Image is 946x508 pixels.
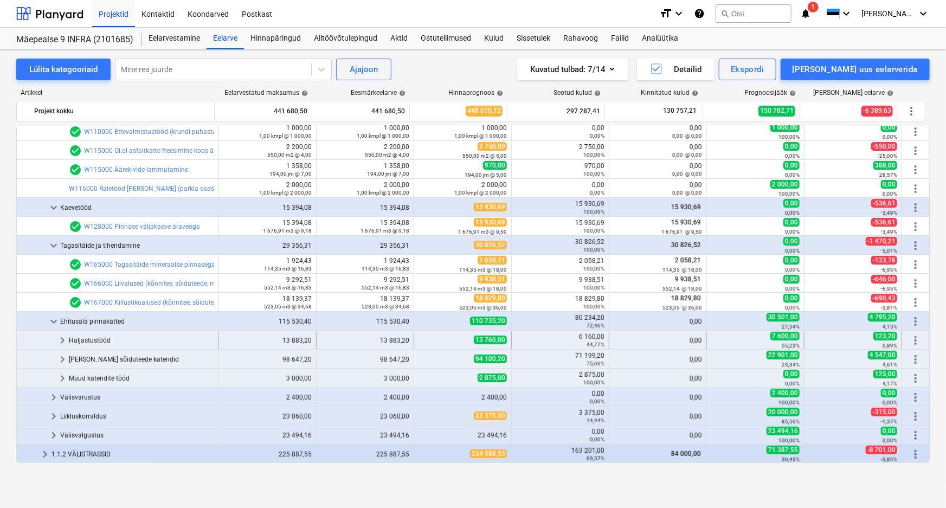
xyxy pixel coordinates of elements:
span: -690,43 [871,294,897,303]
small: 0,00% [785,305,800,311]
small: 0,89% [883,343,897,349]
a: Hinnapäringud [244,28,307,49]
small: 72,46% [587,323,604,329]
div: Analüütika [635,28,685,49]
small: 523,05 m3 @ 34,68 [362,304,409,310]
span: 2 000,00 [770,180,800,189]
small: 0,00% [785,172,800,178]
div: Välisvarustus [60,389,214,406]
button: Otsi [716,4,791,23]
span: keyboard_arrow_right [47,410,60,423]
div: 115 530,40 [321,318,409,325]
small: 0,00% [883,134,897,140]
small: 552,14 m3 @ 16,83 [362,285,409,291]
small: -6,95% [881,286,897,292]
div: Ekspordi [731,62,764,76]
span: 150 782,71 [758,106,795,116]
small: 0,00% [785,153,800,159]
span: keyboard_arrow_down [47,239,60,252]
small: 100,00% [583,209,604,215]
span: 0,00 [783,199,800,208]
small: 27,54% [782,324,800,330]
div: 1 924,43 [321,257,409,272]
small: 0,00% [785,210,800,216]
div: Seotud kulud [554,89,601,97]
div: 13 883,20 [223,337,312,344]
small: 100,00% [583,152,604,158]
small: 550,00 m2 @ 4,00 [365,152,409,158]
span: help [885,90,893,97]
span: 15 930,69 [670,203,702,211]
span: 0,00 [881,123,897,132]
div: 2 000,00 [419,181,507,196]
div: 1 358,00 [223,162,312,177]
div: 115 530,40 [223,318,312,325]
a: Failid [604,28,635,49]
div: 0,00 [614,356,702,363]
div: Eelarvestamine [142,28,207,49]
span: 15 930,69 [474,203,507,211]
span: Rohkem tegevusi [909,125,922,138]
small: 0,00% [785,229,800,235]
span: keyboard_arrow_right [47,391,60,404]
div: Muud katendite tööd [69,370,214,387]
small: 44,77% [587,342,604,348]
div: 0,00 [614,143,702,158]
div: Projekt kokku [34,102,210,120]
a: Ostutellimused [414,28,478,49]
div: Hinnaprognoos [448,89,503,97]
div: 970,00 [516,162,604,177]
span: 2 058,21 [674,256,702,264]
small: 100,00% [583,304,604,310]
small: 0,00% [590,133,604,139]
small: 28,57% [879,172,897,178]
span: 7 600,00 [770,332,800,340]
span: 0,00 [783,256,800,265]
span: 970,00 [483,161,507,170]
small: 114,35 m3 @ 18,00 [459,267,507,273]
button: Ekspordi [719,59,776,80]
div: Detailid [650,62,702,76]
span: 30 501,00 [767,313,800,321]
div: Sissetulek [510,28,557,49]
span: 9 938,51 [478,275,507,284]
span: Eelarvereal on 1 hinnapakkumist [69,258,82,271]
div: 2 875,00 [516,371,604,386]
span: Rohkem tegevusi [909,296,922,309]
small: 0,00% [785,267,800,273]
span: Rohkem tegevusi [909,429,922,442]
small: 4,61% [883,362,897,368]
span: Rohkem tegevusi [909,277,922,290]
div: 441 680,50 [219,102,307,120]
span: search [720,9,729,18]
div: 1 000,00 [419,124,507,139]
small: 100,00% [583,380,604,385]
div: 13 883,20 [321,337,409,344]
span: 0,00 [783,142,800,151]
div: 18 829,80 [516,295,604,310]
div: 15 930,69 [516,219,604,234]
div: Artikkel [16,89,215,97]
a: W165000 Tagasitäide mineraalse pinnasega [84,261,215,268]
span: keyboard_arrow_down [47,315,60,328]
button: Ajajoon [336,59,391,80]
div: Ehitusala pinnakatted [60,313,214,330]
span: -550,00 [871,142,897,151]
div: Alltöövõtulepingud [307,28,384,49]
div: Lülita kategooriaid [29,62,98,76]
small: 0,00% [785,248,800,254]
div: 2 200,00 [223,143,312,158]
div: 29 356,31 [223,242,312,249]
small: 552,14 m3 @ 16,83 [264,285,312,291]
div: 0,00 [516,124,604,139]
div: 98 647,20 [321,356,409,363]
div: 15 394,08 [223,204,312,211]
span: Rohkem tegevusi [909,144,922,157]
small: 550,00 m2 @ 5,00 [462,153,507,159]
span: keyboard_arrow_right [56,372,69,385]
a: W128000 Pinnase väljakaeve äraveoga [84,223,200,230]
small: 114,35 m3 @ 16,83 [362,266,409,272]
span: Rohkem tegevusi [909,182,922,195]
